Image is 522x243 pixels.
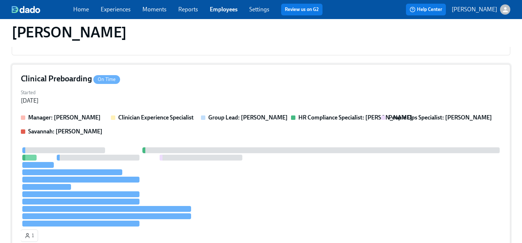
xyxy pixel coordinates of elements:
[410,6,442,13] span: Help Center
[298,114,412,121] strong: HR Compliance Specialist: [PERSON_NAME]
[12,6,73,13] a: dado
[21,89,38,97] label: Started
[281,4,322,15] button: Review us on G2
[25,232,34,239] span: 1
[208,114,288,121] strong: Group Lead: [PERSON_NAME]
[452,4,510,15] button: [PERSON_NAME]
[142,6,167,13] a: Moments
[210,6,238,13] a: Employees
[452,5,497,14] p: [PERSON_NAME]
[285,6,319,13] a: Review us on G2
[93,77,120,82] span: On Time
[406,4,446,15] button: Help Center
[118,114,194,121] strong: Clinician Experience Specialist
[20,229,38,242] button: 1
[21,73,120,84] h4: Clinical Preboarding
[101,6,131,13] a: Experiences
[21,97,38,105] div: [DATE]
[388,114,492,121] strong: People Ops Specialist: [PERSON_NAME]
[178,6,198,13] a: Reports
[249,6,269,13] a: Settings
[12,6,40,13] img: dado
[28,128,102,135] strong: Savannah: [PERSON_NAME]
[28,114,101,121] strong: Manager: [PERSON_NAME]
[12,23,127,41] h1: [PERSON_NAME]
[73,6,89,13] a: Home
